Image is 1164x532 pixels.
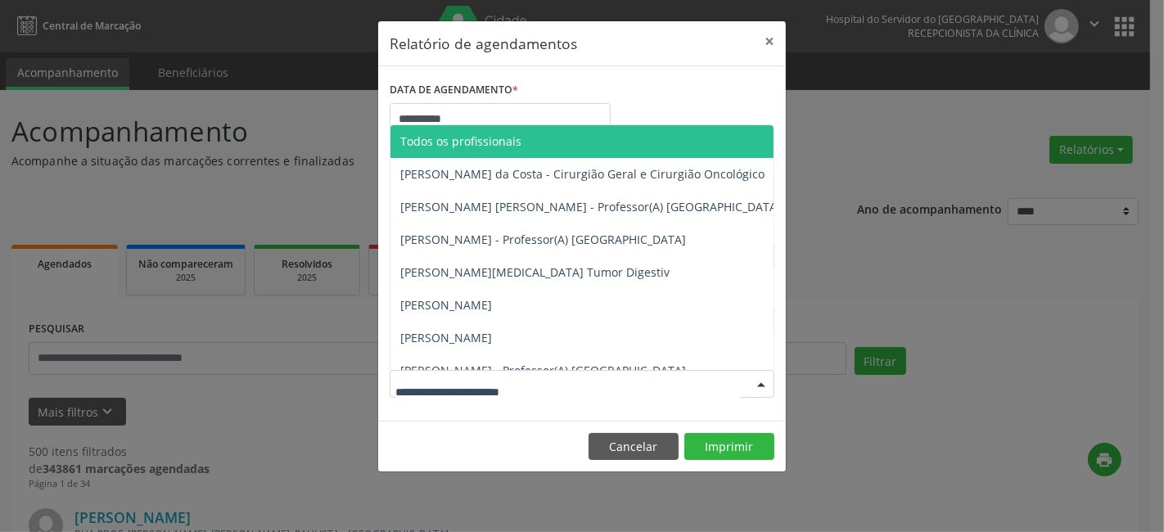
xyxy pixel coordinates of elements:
span: [PERSON_NAME] - Professor(A) [GEOGRAPHIC_DATA] [400,363,686,378]
span: [PERSON_NAME][MEDICAL_DATA] Tumor Digestiv [400,264,670,280]
span: Todos os profissionais [400,133,521,149]
button: Cancelar [589,433,679,461]
span: [PERSON_NAME] [PERSON_NAME] - Professor(A) [GEOGRAPHIC_DATA] [400,199,781,214]
span: [PERSON_NAME] [400,297,492,313]
button: Imprimir [684,433,774,461]
span: [PERSON_NAME] da Costa - Cirurgião Geral e Cirurgião Oncológico [400,166,765,182]
span: [PERSON_NAME] - Professor(A) [GEOGRAPHIC_DATA] [400,232,686,247]
span: [PERSON_NAME] [400,330,492,345]
label: DATA DE AGENDAMENTO [390,78,518,103]
button: Close [753,21,786,61]
h5: Relatório de agendamentos [390,33,577,54]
